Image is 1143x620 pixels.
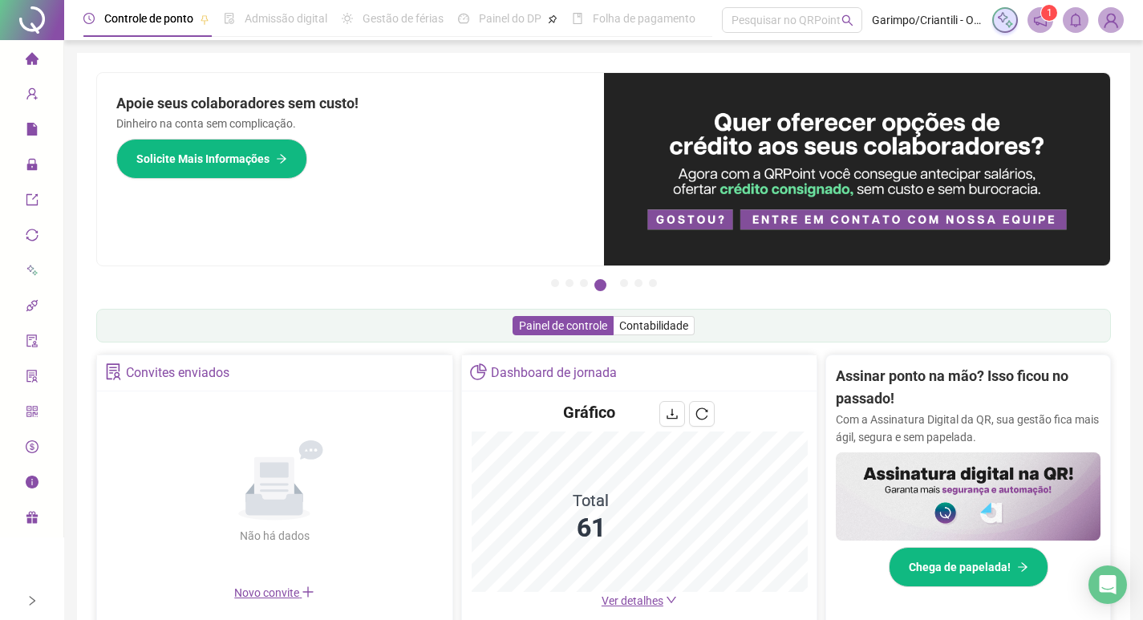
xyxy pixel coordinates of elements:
[83,13,95,24] span: clock-circle
[302,586,314,598] span: plus
[26,595,38,606] span: right
[363,12,444,25] span: Gestão de férias
[245,12,327,25] span: Admissão digital
[551,279,559,287] button: 1
[26,433,39,465] span: dollar
[602,594,677,607] a: Ver detalhes down
[26,292,39,324] span: api
[634,279,642,287] button: 6
[26,151,39,183] span: lock
[116,139,307,179] button: Solicite Mais Informações
[836,411,1100,446] p: Com a Assinatura Digital da QR, sua gestão fica mais ágil, segura e sem papelada.
[666,594,677,606] span: down
[620,279,628,287] button: 5
[26,468,39,500] span: info-circle
[572,13,583,24] span: book
[1033,13,1048,27] span: notification
[126,359,229,387] div: Convites enviados
[26,504,39,536] span: gift
[563,401,615,423] h4: Gráfico
[1068,13,1083,27] span: bell
[136,150,270,168] span: Solicite Mais Informações
[26,45,39,77] span: home
[594,279,606,291] button: 4
[201,527,348,545] div: Não há dados
[26,186,39,218] span: export
[26,327,39,359] span: audit
[836,452,1100,541] img: banner%2F02c71560-61a6-44d4-94b9-c8ab97240462.png
[619,319,688,332] span: Contabilidade
[479,12,541,25] span: Painel do DP
[104,12,193,25] span: Controle de ponto
[1099,8,1123,32] img: 2226
[1088,565,1127,604] div: Open Intercom Messenger
[909,558,1011,576] span: Chega de papelada!
[1047,7,1052,18] span: 1
[1041,5,1057,21] sup: 1
[342,13,353,24] span: sun
[666,407,679,420] span: download
[1017,561,1028,573] span: arrow-right
[519,319,607,332] span: Painel de controle
[234,586,314,599] span: Novo convite
[604,73,1111,265] img: banner%2Fa8ee1423-cce5-4ffa-a127-5a2d429cc7d8.png
[649,279,657,287] button: 7
[491,359,617,387] div: Dashboard de jornada
[116,115,585,132] p: Dinheiro na conta sem complicação.
[602,594,663,607] span: Ver detalhes
[695,407,708,420] span: reload
[565,279,574,287] button: 2
[872,11,983,29] span: Garimpo/Criantili - O GARIMPO
[26,363,39,395] span: solution
[889,547,1048,587] button: Chega de papelada!
[26,221,39,253] span: sync
[548,14,557,24] span: pushpin
[26,115,39,148] span: file
[116,92,585,115] h2: Apoie seus colaboradores sem custo!
[276,153,287,164] span: arrow-right
[841,14,853,26] span: search
[224,13,235,24] span: file-done
[470,363,487,380] span: pie-chart
[836,365,1100,411] h2: Assinar ponto na mão? Isso ficou no passado!
[580,279,588,287] button: 3
[26,398,39,430] span: qrcode
[593,12,695,25] span: Folha de pagamento
[458,13,469,24] span: dashboard
[26,80,39,112] span: user-add
[105,363,122,380] span: solution
[996,11,1014,29] img: sparkle-icon.fc2bf0ac1784a2077858766a79e2daf3.svg
[200,14,209,24] span: pushpin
